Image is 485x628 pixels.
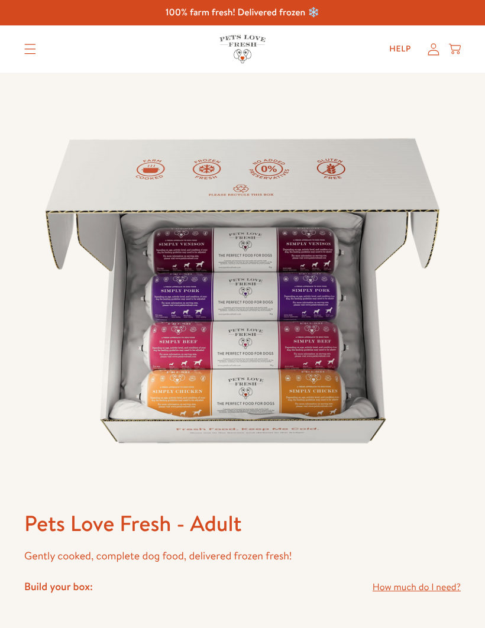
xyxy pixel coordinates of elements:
[24,509,461,538] h1: Pets Love Fresh - Adult
[380,37,421,61] a: Help
[24,547,461,565] p: Gently cooked, complete dog food, delivered frozen fresh!
[373,580,461,595] a: How much do I need?
[24,580,93,593] h4: Build your box:
[219,35,266,63] img: Pets Love Fresh
[15,34,46,64] summary: Translation missing: en.sections.header.menu
[24,73,461,509] img: Pets Love Fresh - Adult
